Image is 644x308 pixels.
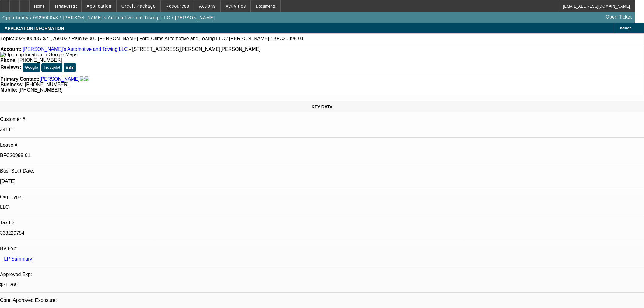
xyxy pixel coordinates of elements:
button: Activities [221,0,251,12]
span: [PHONE_NUMBER] [25,82,69,87]
img: linkedin-icon.png [85,76,89,82]
img: facebook-icon.png [80,76,85,82]
strong: Phone: [0,58,17,63]
span: [PHONE_NUMBER] [18,58,62,63]
span: APPLICATION INFORMATION [5,26,64,31]
button: Application [82,0,116,12]
span: Opportunity / 092500048 / [PERSON_NAME]'s Automotive and Towing LLC / [PERSON_NAME] [2,15,215,20]
button: BBB [64,63,76,72]
span: 092500048 / $71,269.02 / Ram 5500 / [PERSON_NAME] Ford / Jims Automotive and Towing LLC / [PERSON... [15,36,304,41]
strong: Mobile: [0,87,17,93]
a: [PERSON_NAME]'s Automotive and Towing LLC [23,47,128,52]
span: - [STREET_ADDRESS][PERSON_NAME][PERSON_NAME] [129,47,260,52]
a: [PERSON_NAME] [40,76,80,82]
strong: Topic: [0,36,15,41]
a: Open Ticket [603,12,634,22]
button: Resources [161,0,194,12]
span: Resources [166,4,189,9]
span: KEY DATA [311,104,332,109]
span: Actions [199,4,216,9]
a: LP Summary [4,256,32,261]
button: Actions [194,0,220,12]
button: Google [23,63,40,72]
a: View Google Maps [0,52,77,57]
span: Credit Package [121,4,156,9]
span: [PHONE_NUMBER] [19,87,62,93]
button: Credit Package [117,0,160,12]
span: Manage [620,26,631,30]
button: Trustpilot [41,63,62,72]
strong: Account: [0,47,21,52]
strong: Reviews: [0,65,21,70]
strong: Primary Contact: [0,76,40,82]
img: Open up location in Google Maps [0,52,77,58]
strong: Business: [0,82,23,87]
span: Activities [226,4,246,9]
span: Application [86,4,111,9]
